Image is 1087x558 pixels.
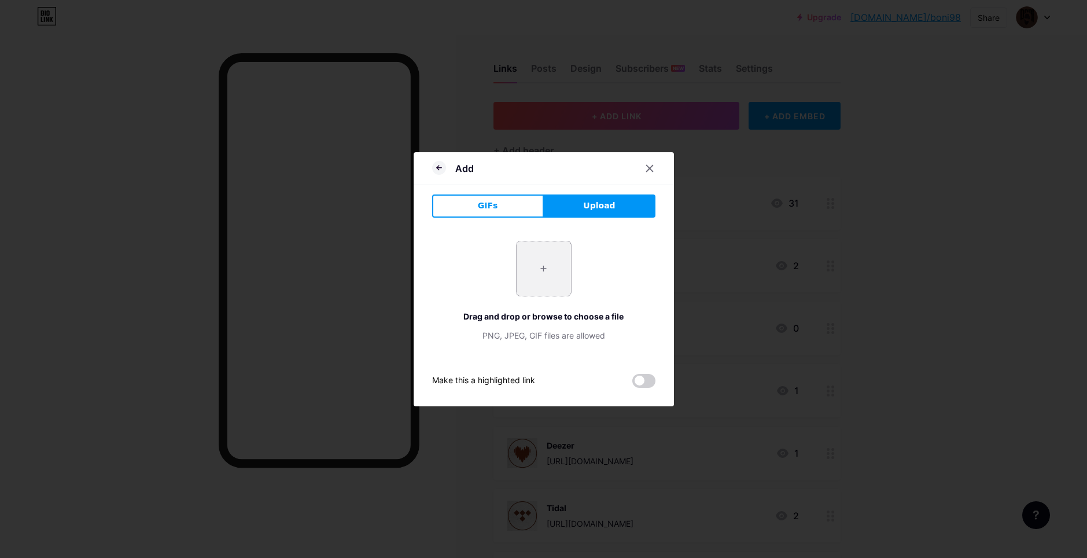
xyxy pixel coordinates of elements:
[478,200,498,212] span: GIFs
[432,374,535,388] div: Make this a highlighted link
[432,329,655,342] div: PNG, JPEG, GIF files are allowed
[583,200,615,212] span: Upload
[432,194,544,218] button: GIFs
[455,161,474,175] div: Add
[432,310,655,322] div: Drag and drop or browse to choose a file
[544,194,655,218] button: Upload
